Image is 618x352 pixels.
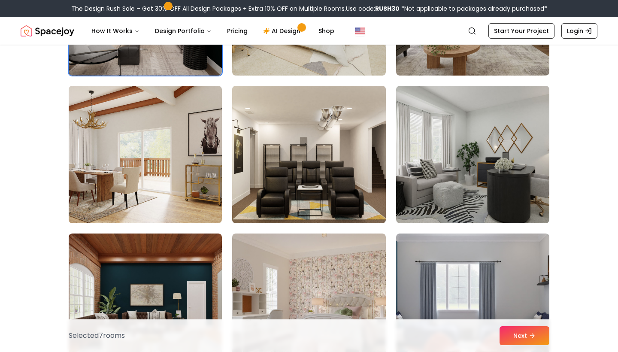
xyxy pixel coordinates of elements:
img: Room room-21 [396,86,549,223]
nav: Global [21,17,597,45]
nav: Main [85,22,341,39]
button: Design Portfolio [148,22,218,39]
b: RUSH30 [375,4,400,13]
img: United States [355,26,365,36]
a: Spacejoy [21,22,74,39]
button: How It Works [85,22,146,39]
span: Use code: [346,4,400,13]
a: Shop [312,22,341,39]
img: Room room-19 [69,86,222,223]
a: Start Your Project [488,23,554,39]
a: AI Design [256,22,310,39]
a: Login [561,23,597,39]
img: Room room-20 [228,82,389,227]
a: Pricing [220,22,254,39]
div: The Design Rush Sale – Get 30% OFF All Design Packages + Extra 10% OFF on Multiple Rooms. [71,4,547,13]
button: Next [500,326,549,345]
span: *Not applicable to packages already purchased* [400,4,547,13]
img: Spacejoy Logo [21,22,74,39]
p: Selected 7 room s [69,331,125,341]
